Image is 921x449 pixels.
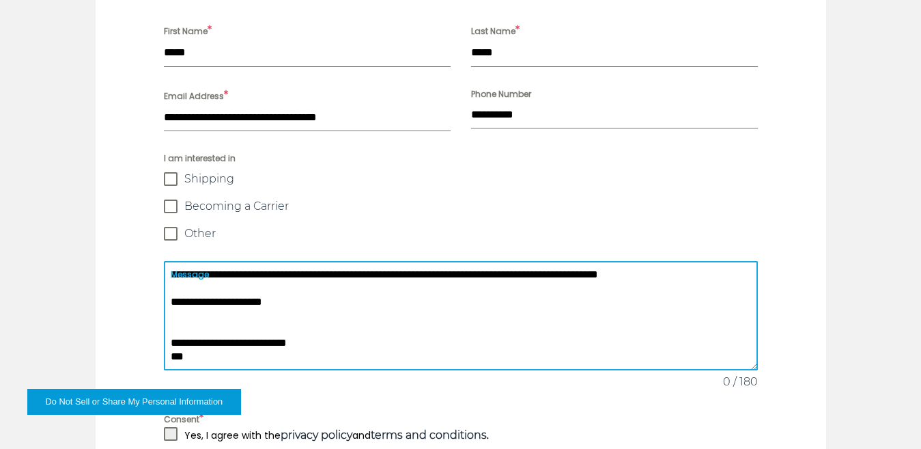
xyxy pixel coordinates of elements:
[27,389,241,415] button: Do Not Sell or Share My Personal Information
[164,200,758,213] label: Becoming a Carrier
[281,428,352,441] a: privacy policy
[164,152,758,165] span: I am interested in
[184,227,216,241] span: Other
[184,427,489,444] p: Yes, I agree with the and
[184,200,289,213] span: Becoming a Carrier
[184,172,234,186] span: Shipping
[164,172,758,186] label: Shipping
[675,290,921,449] iframe: Chat Widget
[371,428,487,441] a: terms and conditions
[164,227,758,241] label: Other
[164,411,758,427] label: Consent
[371,428,489,442] strong: .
